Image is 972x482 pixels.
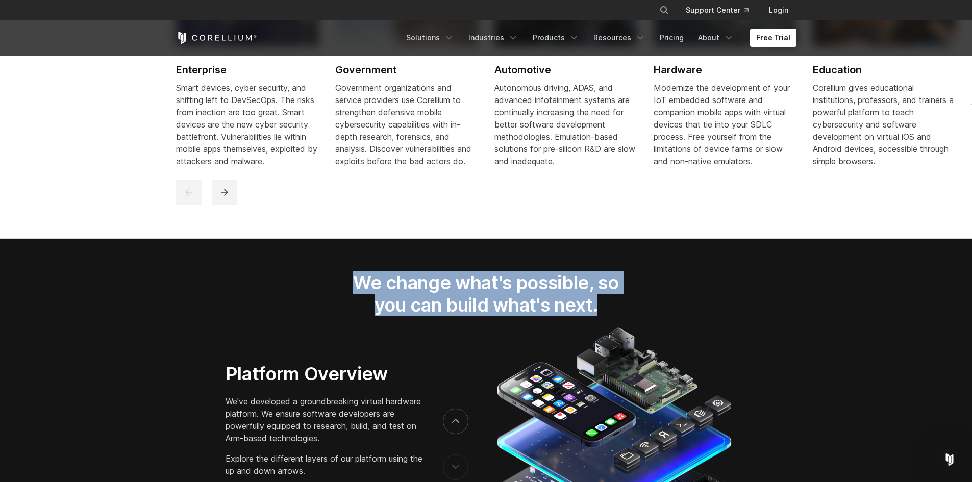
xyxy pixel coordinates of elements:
a: Solutions [400,29,460,47]
div: Navigation Menu [400,29,796,47]
h3: Platform Overview [226,363,422,385]
div: Corellium gives educational institutions, professors, and trainers a powerful platform to teach c... [813,82,956,167]
a: Login [761,1,796,19]
span: Modernize the development of your IoT embedded software and companion mobile apps with virtual de... [654,83,790,166]
button: previous [443,454,468,480]
button: Search [655,1,674,19]
h2: Automotive [494,62,637,78]
button: next [212,180,237,205]
a: About [692,29,740,47]
h2: We change what's possible, so you can build what's next. [336,271,636,317]
h2: Government [335,62,478,78]
a: Resources [587,29,652,47]
a: Corellium Home [176,32,257,44]
a: Products [527,29,585,47]
div: Autonomous driving, ADAS, and advanced infotainment systems are continually increasing the need f... [494,82,637,167]
div: Government organizations and service providers use Corellium to strengthen defensive mobile cyber... [335,82,478,167]
h2: Education [813,62,956,78]
h2: Enterprise [176,62,319,78]
div: Smart devices, cyber security, and shifting left to DevSecOps. The risks from inaction are too gr... [176,82,319,167]
a: Pricing [654,29,690,47]
div: Navigation Menu [647,1,796,19]
h2: Hardware [654,62,796,78]
p: We've developed a groundbreaking virtual hardware platform. We ensure software developers are pow... [226,395,422,444]
p: Explore the different layers of our platform using the up and down arrows. [226,452,422,477]
a: Free Trial [750,29,796,47]
button: previous [176,180,202,205]
a: Industries [462,29,525,47]
iframe: Intercom live chat [937,447,962,472]
a: Support Center [678,1,757,19]
button: next [443,409,468,434]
